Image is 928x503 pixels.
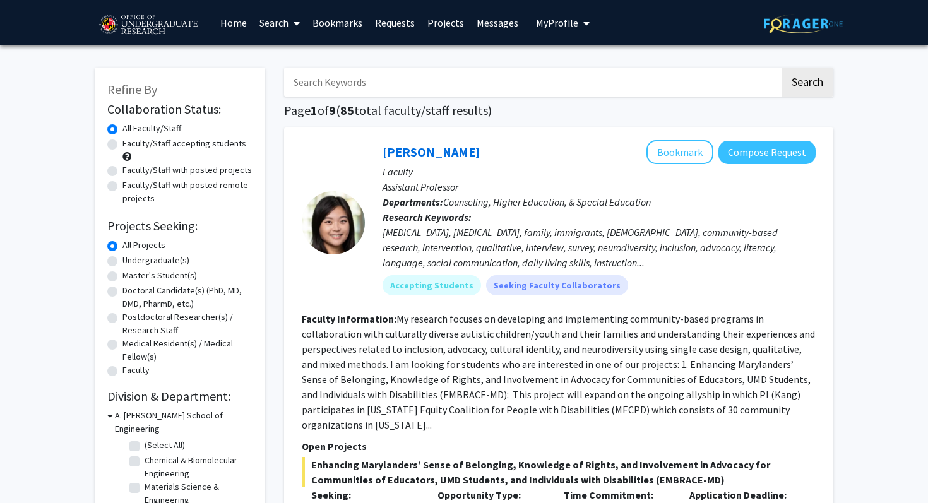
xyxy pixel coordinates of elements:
span: Counseling, Higher Education, & Special Education [443,196,651,208]
p: Open Projects [302,439,816,454]
h2: Projects Seeking: [107,218,253,234]
span: 85 [340,102,354,118]
h3: A. [PERSON_NAME] School of Engineering [115,409,253,435]
button: Add Veronica Kang to Bookmarks [646,140,713,164]
img: ForagerOne Logo [764,14,843,33]
b: Departments: [383,196,443,208]
label: Master's Student(s) [122,269,197,282]
label: Faculty [122,364,150,377]
b: Research Keywords: [383,211,472,223]
p: Opportunity Type: [437,487,545,502]
mat-chip: Seeking Faculty Collaborators [486,275,628,295]
h2: Division & Department: [107,389,253,404]
label: Doctoral Candidate(s) (PhD, MD, DMD, PharmD, etc.) [122,284,253,311]
label: All Projects [122,239,165,252]
a: Projects [421,1,470,45]
label: Postdoctoral Researcher(s) / Research Staff [122,311,253,337]
h1: Page of ( total faculty/staff results) [284,103,833,118]
a: Search [253,1,306,45]
input: Search Keywords [284,68,780,97]
a: Home [214,1,253,45]
a: Messages [470,1,525,45]
span: 9 [329,102,336,118]
div: [MEDICAL_DATA], [MEDICAL_DATA], family, immigrants, [DEMOGRAPHIC_DATA], community-based research,... [383,225,816,270]
iframe: Chat [9,446,54,494]
button: Compose Request to Veronica Kang [718,141,816,164]
label: (Select All) [145,439,185,452]
label: Undergraduate(s) [122,254,189,267]
p: Seeking: [311,487,419,502]
span: Refine By [107,81,157,97]
a: Bookmarks [306,1,369,45]
mat-chip: Accepting Students [383,275,481,295]
p: Time Commitment: [564,487,671,502]
button: Search [782,68,833,97]
label: Faculty/Staff accepting students [122,137,246,150]
label: Chemical & Biomolecular Engineering [145,454,249,480]
b: Faculty Information: [302,312,396,325]
span: 1 [311,102,318,118]
p: Application Deadline: [689,487,797,502]
img: University of Maryland Logo [95,9,201,41]
label: Faculty/Staff with posted remote projects [122,179,253,205]
p: Faculty [383,164,816,179]
fg-read-more: My research focuses on developing and implementing community-based programs in collaboration with... [302,312,815,431]
a: Requests [369,1,421,45]
label: All Faculty/Staff [122,122,181,135]
p: Assistant Professor [383,179,816,194]
a: [PERSON_NAME] [383,144,480,160]
span: Enhancing Marylanders’ Sense of Belonging, Knowledge of Rights, and Involvement in Advocacy for C... [302,457,816,487]
label: Medical Resident(s) / Medical Fellow(s) [122,337,253,364]
label: Faculty/Staff with posted projects [122,163,252,177]
span: My Profile [536,16,578,29]
h2: Collaboration Status: [107,102,253,117]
